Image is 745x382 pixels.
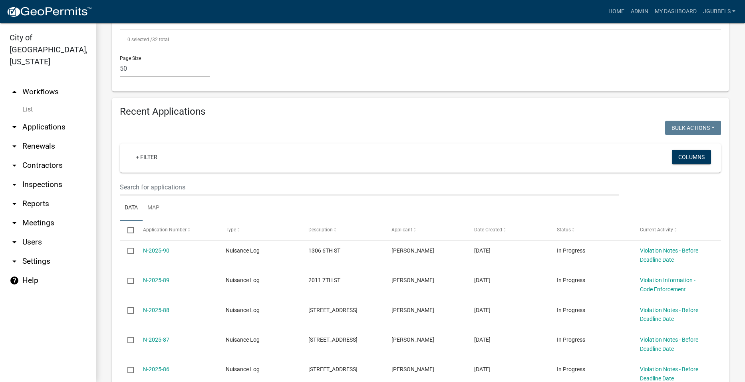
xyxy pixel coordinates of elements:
[391,336,434,343] span: Jack Gubbels
[226,277,260,283] span: Nuisance Log
[308,247,340,254] span: 1306 6TH ST
[474,277,491,283] span: 09/16/2025
[10,87,19,97] i: arrow_drop_up
[557,336,585,343] span: In Progress
[10,276,19,285] i: help
[672,150,711,164] button: Columns
[226,366,260,372] span: Nuisance Log
[10,161,19,170] i: arrow_drop_down
[474,227,502,233] span: Date Created
[557,277,585,283] span: In Progress
[632,221,715,240] datatable-header-cell: Current Activity
[474,366,491,372] span: 09/09/2025
[143,336,169,343] a: N-2025-87
[640,227,673,233] span: Current Activity
[640,307,698,322] a: Violation Notes - Before Deadline Date
[120,195,143,221] a: Data
[120,106,721,117] h4: Recent Applications
[120,221,135,240] datatable-header-cell: Select
[301,221,383,240] datatable-header-cell: Description
[391,277,434,283] span: Jack Gubbels
[129,150,164,164] a: + Filter
[557,307,585,313] span: In Progress
[474,247,491,254] span: 09/16/2025
[391,247,434,254] span: Jack Gubbels
[652,4,700,19] a: My Dashboard
[143,195,164,221] a: Map
[628,4,652,19] a: Admin
[665,121,721,135] button: Bulk Actions
[143,277,169,283] a: N-2025-89
[557,227,571,233] span: Status
[384,221,467,240] datatable-header-cell: Applicant
[557,366,585,372] span: In Progress
[640,366,698,382] a: Violation Notes - Before Deadline Date
[467,221,549,240] datatable-header-cell: Date Created
[143,247,169,254] a: N-2025-90
[143,307,169,313] a: N-2025-88
[10,257,19,266] i: arrow_drop_down
[308,336,358,343] span: 211 6TH ST
[308,366,358,372] span: 203 6TH ST
[10,218,19,228] i: arrow_drop_down
[308,277,340,283] span: 2011 7TH ST
[605,4,628,19] a: Home
[640,247,698,263] a: Violation Notes - Before Deadline Date
[226,247,260,254] span: Nuisance Log
[10,141,19,151] i: arrow_drop_down
[308,227,333,233] span: Description
[557,247,585,254] span: In Progress
[120,179,619,195] input: Search for applications
[226,227,236,233] span: Type
[549,221,632,240] datatable-header-cell: Status
[700,4,739,19] a: jgubbels
[10,237,19,247] i: arrow_drop_down
[120,30,721,50] div: 32 total
[474,307,491,313] span: 09/15/2025
[391,227,412,233] span: Applicant
[218,221,301,240] datatable-header-cell: Type
[127,37,152,42] span: 0 selected /
[135,221,218,240] datatable-header-cell: Application Number
[143,366,169,372] a: N-2025-86
[640,336,698,352] a: Violation Notes - Before Deadline Date
[10,180,19,189] i: arrow_drop_down
[143,227,187,233] span: Application Number
[391,366,434,372] span: Jack Gubbels
[10,122,19,132] i: arrow_drop_down
[391,307,434,313] span: Jack Gubbels
[640,277,695,292] a: Violation Information - Code Enforcement
[474,336,491,343] span: 09/09/2025
[308,307,358,313] span: 602 9TH ST
[226,307,260,313] span: Nuisance Log
[226,336,260,343] span: Nuisance Log
[10,199,19,209] i: arrow_drop_down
